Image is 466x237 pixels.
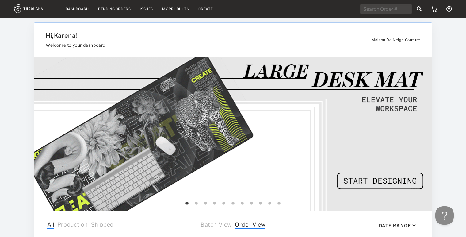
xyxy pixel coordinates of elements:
[98,7,131,11] a: Pending Orders
[193,200,199,207] button: 2
[360,4,412,14] input: Search Order #
[221,200,227,207] button: 5
[202,200,208,207] button: 3
[431,6,437,12] img: icon_cart.dab5cea1.svg
[198,7,213,11] a: Create
[435,206,454,225] iframe: Toggle Customer Support
[412,224,416,227] img: icon_caret_down_black.69fb8af9.svg
[46,42,357,48] h3: Welcome to your dashboard
[267,200,273,207] button: 10
[235,221,265,229] span: Order View
[276,200,282,207] button: 11
[239,200,245,207] button: 7
[372,37,420,42] span: Maison De Neige Couture
[230,200,236,207] button: 6
[184,200,190,207] button: 1
[248,200,254,207] button: 8
[140,7,153,11] a: Issues
[14,4,56,13] img: logo.1c10ca64.svg
[162,7,189,11] a: My Products
[47,221,54,229] span: All
[379,223,411,228] div: Date Range
[91,221,114,229] span: Shipped
[212,200,218,207] button: 4
[201,221,232,229] span: Batch View
[57,221,88,229] span: Production
[34,57,432,211] img: 68b8b232-0003-4352-b7e2-3a53cc3ac4a2.gif
[258,200,264,207] button: 9
[66,7,89,11] a: Dashboard
[46,32,357,39] h1: Hi, Karena !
